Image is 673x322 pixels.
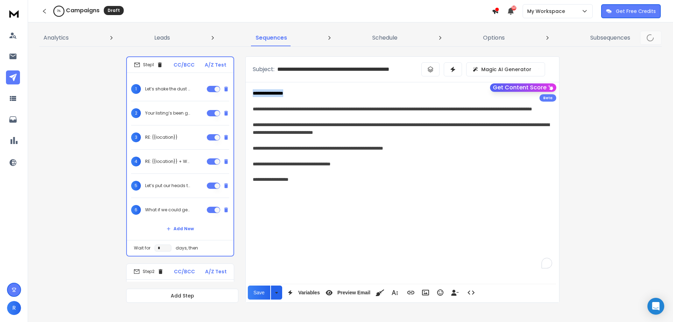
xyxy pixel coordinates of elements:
button: Code View [464,286,478,300]
button: Get Content Score [490,83,556,92]
button: Insert Unsubscribe Link [448,286,462,300]
p: A/Z Test [205,61,226,68]
button: R [7,301,21,315]
span: 6 [131,205,141,215]
p: days, then [176,245,198,251]
p: Schedule [372,34,397,42]
span: 50 [511,6,516,11]
a: Analytics [39,29,73,46]
p: CC/BCC [174,61,195,68]
p: RE: {{location}} + What if we could get fresh offers [DATE]? [145,159,190,164]
div: Draft [104,6,124,15]
a: Subsequences [586,29,634,46]
button: Add New [161,222,199,236]
div: Beta [539,94,556,102]
span: 1 [131,84,141,94]
button: Add Step [126,289,238,303]
p: Your listing’s been ghosted… let’s fix that 👻 [145,110,190,116]
span: 5 [131,181,141,191]
p: Let’s shake the dust off your listing at {{location}} [145,86,190,92]
h1: Campaigns [66,6,100,15]
button: More Text [388,286,401,300]
p: RE: {{location}} [145,135,178,140]
button: Variables [284,286,321,300]
div: Step 1 [134,62,163,68]
p: Subsequences [590,34,630,42]
span: 2 [131,108,141,118]
p: Magic AI Generator [481,66,531,73]
p: Analytics [43,34,69,42]
p: 0 % [57,9,61,13]
p: Leads [154,34,170,42]
a: Options [479,29,509,46]
a: Schedule [368,29,402,46]
p: Options [483,34,505,42]
span: Preview Email [336,290,372,296]
div: To enrich screen reader interactions, please activate Accessibility in Grammarly extension settings [246,82,559,275]
p: CC/BCC [174,268,195,275]
button: Emoticons [434,286,447,300]
button: Get Free Credits [601,4,661,18]
span: 4 [131,157,141,166]
button: Magic AI Generator [466,62,545,76]
a: Leads [150,29,174,46]
button: Insert Link (Ctrl+K) [404,286,417,300]
span: 3 [131,132,141,142]
button: Clean HTML [373,286,387,300]
p: What if we could get fresh offers [DATE]? [145,207,190,213]
button: Save [248,286,270,300]
a: Sequences [251,29,291,46]
li: Step1CC/BCCA/Z Test1Let’s shake the dust off your listing at {{location}}2Your listing’s been gho... [126,56,234,256]
p: Subject: [253,65,274,74]
p: My Workspace [527,8,568,15]
p: Get Free Credits [616,8,656,15]
p: Let’s put our heads together on {{location}} [145,183,190,189]
span: Variables [297,290,321,296]
p: Wait for [134,245,150,251]
div: Step 2 [134,268,164,275]
img: logo [7,7,21,20]
div: Open Intercom Messenger [647,298,664,315]
button: Preview Email [322,286,372,300]
p: A/Z Test [205,268,227,275]
p: Sequences [256,34,287,42]
button: Insert Image (Ctrl+P) [419,286,432,300]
